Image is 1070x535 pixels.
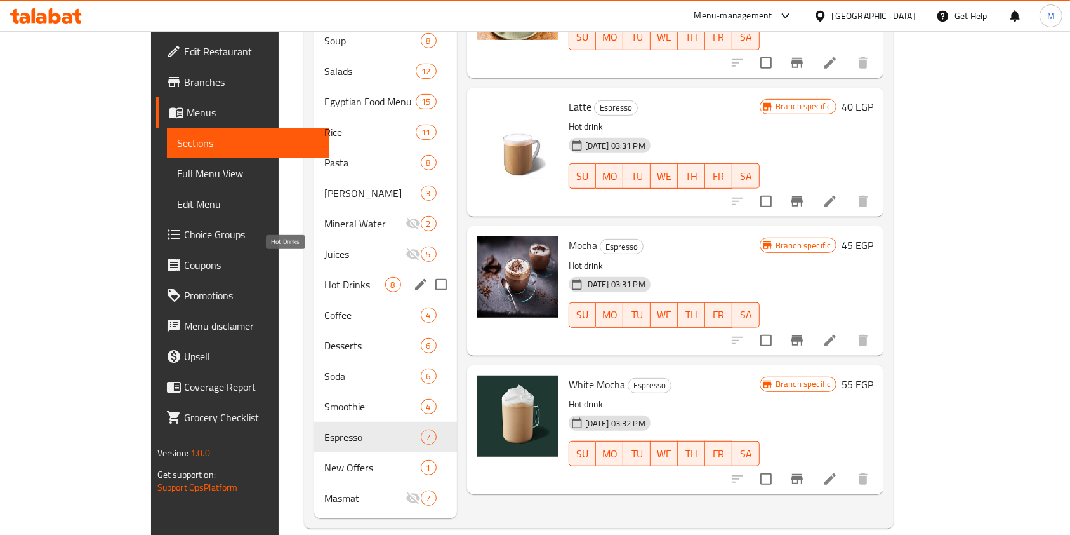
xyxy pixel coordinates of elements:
[770,378,836,390] span: Branch specific
[569,441,597,466] button: SU
[324,338,420,353] span: Desserts
[569,302,597,328] button: SU
[421,401,436,413] span: 4
[710,306,727,324] span: FR
[628,445,645,463] span: TU
[314,422,456,452] div: Espresso7
[406,247,421,262] svg: Inactive section
[732,441,760,466] button: SA
[596,441,623,466] button: MO
[177,166,320,181] span: Full Menu View
[385,277,401,292] div: items
[822,55,838,71] a: Edit menu item
[832,9,916,23] div: [GEOGRAPHIC_DATA]
[651,25,678,50] button: WE
[732,25,760,50] button: SA
[656,306,673,324] span: WE
[623,302,651,328] button: TU
[156,402,330,433] a: Grocery Checklist
[710,28,727,46] span: FR
[324,247,405,262] div: Juices
[421,370,436,383] span: 6
[406,216,421,231] svg: Inactive section
[822,194,838,209] a: Edit menu item
[753,466,779,492] span: Select to update
[314,147,456,178] div: Pasta8
[324,369,420,384] span: Soda
[569,163,597,189] button: SU
[157,466,216,483] span: Get support on:
[651,163,678,189] button: WE
[314,361,456,391] div: Soda6
[569,258,760,274] p: Hot drink
[184,257,320,273] span: Coupons
[184,318,320,334] span: Menu disclaimer
[386,279,400,291] span: 8
[167,158,330,189] a: Full Menu View
[678,163,705,189] button: TH
[782,464,812,494] button: Branch-specific-item
[314,239,456,269] div: Juices5
[594,100,638,116] div: Espresso
[324,460,420,475] div: New Offers
[416,65,435,78] span: 12
[184,379,320,395] span: Coverage Report
[628,378,671,393] span: Espresso
[314,269,456,300] div: Hot Drinks8edit
[737,28,755,46] span: SA
[600,240,643,254] span: Espresso
[421,186,437,201] div: items
[737,306,755,324] span: SA
[411,275,430,294] button: edit
[156,280,330,311] a: Promotions
[705,25,732,50] button: FR
[569,375,625,394] span: White Mocha
[324,430,420,445] div: Espresso
[421,460,437,475] div: items
[651,441,678,466] button: WE
[314,117,456,147] div: Rice11
[314,208,456,239] div: Mineral Water2
[421,340,436,352] span: 6
[656,167,673,186] span: WE
[842,98,873,116] h6: 40 EGP
[753,50,779,76] span: Select to update
[421,155,437,170] div: items
[421,462,436,474] span: 1
[421,309,436,322] span: 4
[416,126,435,139] span: 11
[167,189,330,219] a: Edit Menu
[596,163,623,189] button: MO
[156,97,330,128] a: Menus
[705,441,732,466] button: FR
[574,306,591,324] span: SU
[324,216,405,231] span: Mineral Water
[596,25,623,50] button: MO
[324,94,416,109] div: Egyptian Food Menu
[167,128,330,158] a: Sections
[694,8,772,24] div: Menu-management
[628,28,645,46] span: TU
[596,302,623,328] button: MO
[732,163,760,189] button: SA
[656,445,673,463] span: WE
[477,236,558,318] img: Mocha
[324,155,420,170] span: Pasta
[314,56,456,86] div: Salads12
[184,410,320,425] span: Grocery Checklist
[580,278,651,290] span: [DATE] 03:31 PM
[157,479,238,496] a: Support.OpsPlatform
[710,167,727,186] span: FR
[421,308,437,323] div: items
[314,330,456,361] div: Desserts6
[324,399,420,414] span: Smoothie
[848,464,878,494] button: delete
[628,306,645,324] span: TU
[184,74,320,90] span: Branches
[782,325,812,356] button: Branch-specific-item
[601,445,618,463] span: MO
[187,105,320,120] span: Menus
